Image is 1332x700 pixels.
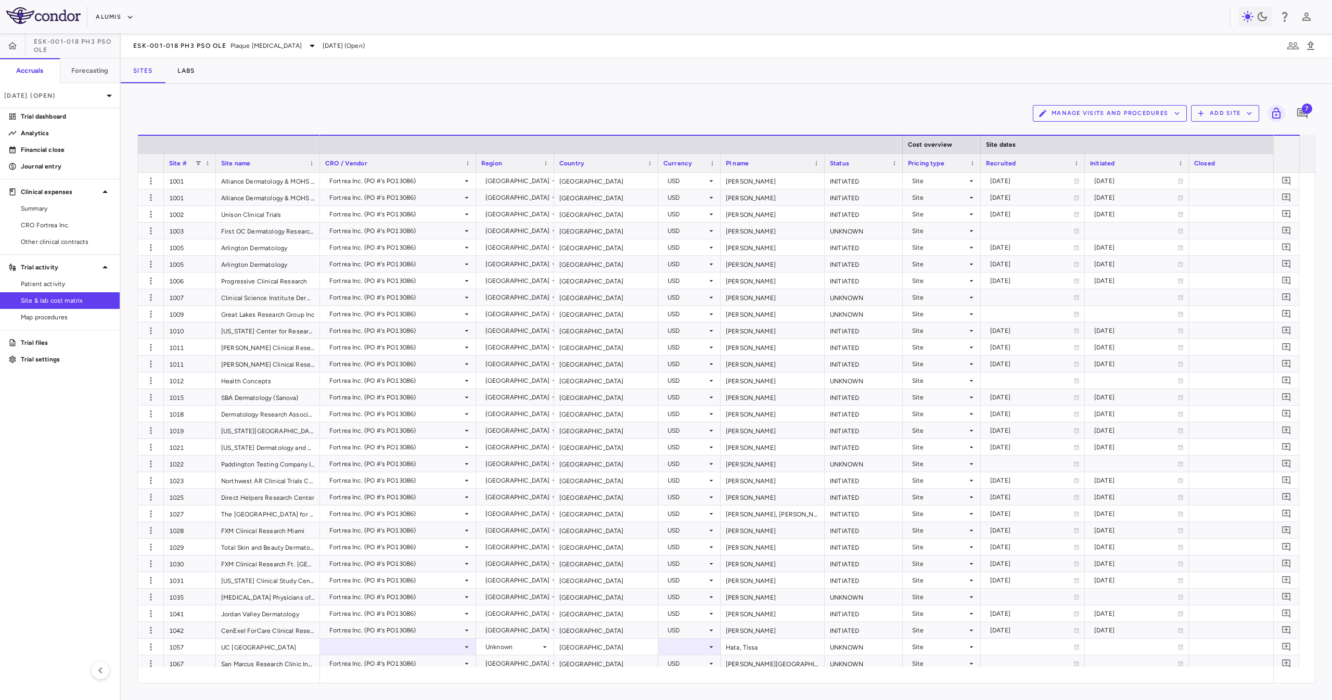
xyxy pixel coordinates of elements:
div: [PERSON_NAME] [721,572,825,588]
div: 1001 [164,173,216,189]
div: Fortrea Inc. (PO #'s PO13086) [329,206,463,223]
div: [US_STATE] Center for Research Company [216,322,320,339]
button: Add comment [1279,340,1293,354]
div: 1041 [164,605,216,621]
span: Recruited [986,160,1016,167]
span: Other clinical contracts [21,237,111,247]
div: Fortrea Inc. (PO #'s PO13086) [329,306,463,322]
div: INITIATED [825,572,903,588]
div: INITIATED [825,256,903,272]
button: Add comment [1279,440,1293,454]
svg: Add comment [1282,542,1291,552]
div: [GEOGRAPHIC_DATA] [554,539,658,555]
div: [DATE] [990,189,1073,206]
div: [US_STATE] Dermatology and Clinical Research Institute [216,439,320,455]
button: Add comment [1279,540,1293,554]
div: USD [668,289,707,306]
div: Dermatology Research Associates [216,406,320,422]
span: Currency [663,160,692,167]
div: Site [912,289,967,306]
button: Add comment [1279,257,1293,271]
span: Site & lab cost matrix [21,296,111,305]
div: Alliance Dermatology & MOHS Center [216,173,320,189]
div: 1028 [164,522,216,538]
div: 1031 [164,572,216,588]
svg: Add comment [1282,342,1291,352]
svg: Add comment [1282,525,1291,535]
div: [GEOGRAPHIC_DATA] [554,173,658,189]
div: Site [912,189,967,206]
div: SBA Dermatology (Sanova) [216,389,320,405]
svg: Add comment [1282,425,1291,435]
div: UNKNOWN [825,456,903,472]
div: 1005 [164,256,216,272]
svg: Add comment [1282,592,1291,602]
svg: Add comment [1282,226,1291,236]
span: Country [559,160,584,167]
div: [PERSON_NAME] [721,555,825,572]
div: [PERSON_NAME] Clinical Research Group [216,339,320,355]
div: [PERSON_NAME][GEOGRAPHIC_DATA] [721,655,825,671]
div: 1002 [164,206,216,222]
div: [GEOGRAPHIC_DATA] [554,189,658,205]
div: USD [668,256,707,273]
svg: Add comment [1282,608,1291,618]
div: UNKNOWN [825,639,903,655]
div: UC [GEOGRAPHIC_DATA] [216,639,320,655]
div: Fortrea Inc. (PO #'s PO13086) [329,289,463,306]
div: Site [912,173,967,189]
button: Add comment [1279,390,1293,404]
div: [DATE] [1094,206,1177,223]
div: INITIATED [825,356,903,372]
button: Manage Visits and Procedures [1033,105,1187,122]
div: Site [912,239,967,256]
div: [GEOGRAPHIC_DATA] [554,572,658,588]
p: Financial close [21,145,111,154]
button: Add comment [1279,307,1293,321]
div: [DATE] [1094,256,1177,273]
div: [GEOGRAPHIC_DATA] [485,239,550,256]
div: 1022 [164,456,216,472]
span: 7 [1302,103,1312,114]
div: INITIATED [825,406,903,422]
div: Hata, Tissa [721,639,825,655]
span: Site name [221,160,250,167]
div: [PERSON_NAME] Clinical Research Group [216,356,320,372]
div: UNKNOWN [825,655,903,671]
span: ESK-001-018 Ph3 PsO OLE [34,37,120,54]
button: Add comment [1279,224,1293,238]
div: INITIATED [825,505,903,522]
div: [GEOGRAPHIC_DATA] [554,522,658,538]
svg: Add comment [1282,559,1291,568]
div: [PERSON_NAME] [721,356,825,372]
div: 1025 [164,489,216,505]
div: 1010 [164,322,216,339]
div: [PERSON_NAME] [721,273,825,289]
svg: Add comment [1282,276,1291,286]
svg: Add comment [1282,492,1291,502]
div: [GEOGRAPHIC_DATA] [554,223,658,239]
div: [PERSON_NAME] [721,456,825,472]
div: INITIATED [825,472,903,488]
div: 1042 [164,622,216,638]
div: The [GEOGRAPHIC_DATA] for Research [216,505,320,522]
div: [PERSON_NAME] [721,206,825,222]
div: INITIATED [825,206,903,222]
button: Add comment [1279,656,1293,670]
span: Cost overview [908,141,952,148]
p: [DATE] (Open) [4,91,103,100]
div: USD [668,239,707,256]
div: 1007 [164,289,216,305]
button: Add comment [1279,357,1293,371]
div: Northwest AR Clinical Trials Center PLLC [216,472,320,488]
button: Labs [165,58,207,83]
div: INITIATED [825,273,903,289]
h6: Accruals [16,66,43,75]
span: ESK-001-018 Ph3 PsO OLE [133,42,226,50]
div: [GEOGRAPHIC_DATA] [554,456,658,472]
div: [GEOGRAPHIC_DATA] [485,206,550,223]
div: USD [668,223,707,239]
div: [GEOGRAPHIC_DATA] [554,489,658,505]
div: [GEOGRAPHIC_DATA] [554,639,658,655]
button: Alumis [96,9,134,25]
